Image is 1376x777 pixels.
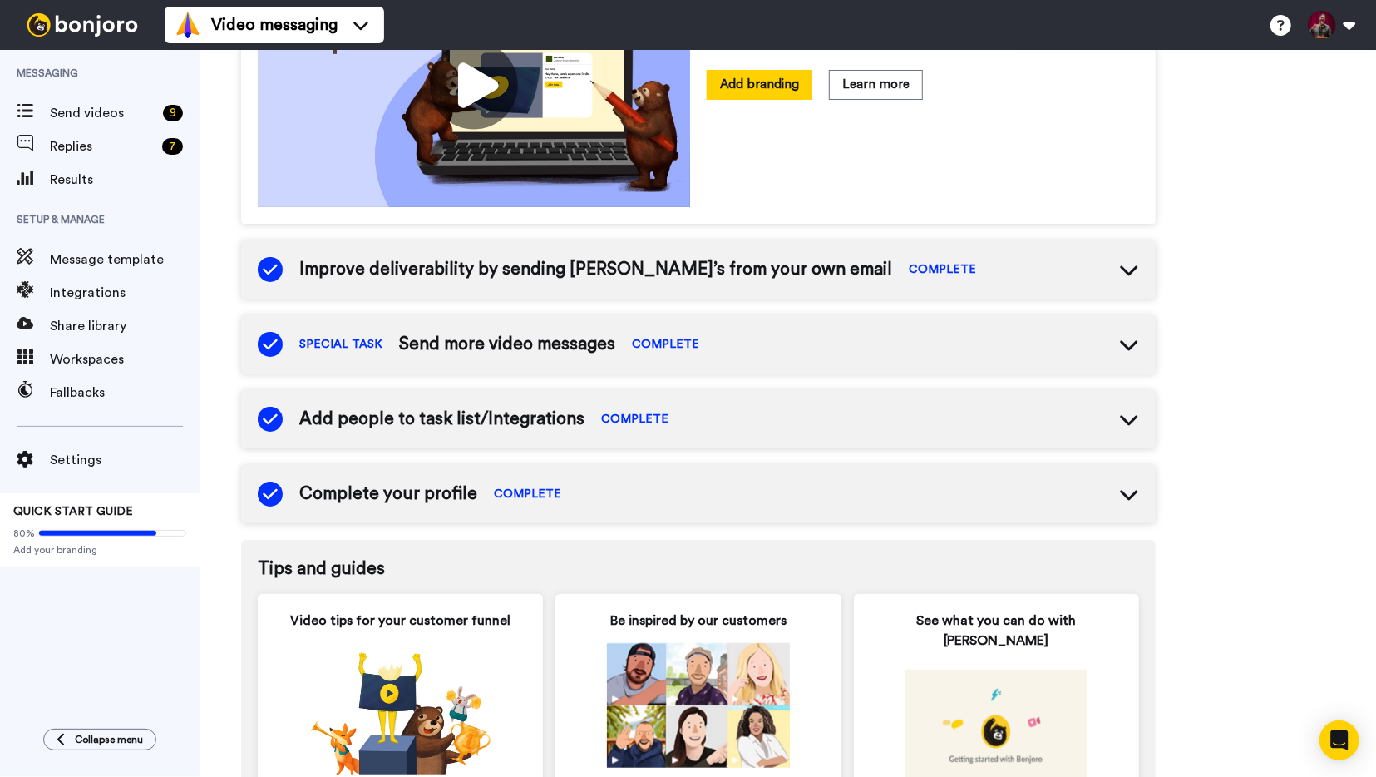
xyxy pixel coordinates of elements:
div: 7 [162,138,183,155]
span: Video messaging [211,13,338,37]
img: bj-logo-header-white.svg [20,13,145,37]
span: Fallbacks [50,383,200,403]
span: COMPLETE [909,261,976,278]
img: 0fdd4f07dd902e11a943b9ee6221a0e0.png [607,643,790,768]
span: Share library [50,316,200,336]
span: Collapse menu [75,733,143,746]
span: Add people to task list/Integrations [299,407,584,432]
div: 9 [163,105,183,121]
span: Replies [50,136,155,156]
span: Send videos [50,103,156,123]
span: Add your branding [13,543,186,557]
span: Workspaces [50,349,200,369]
button: Collapse menu [43,729,156,750]
span: SPECIAL TASK [299,336,382,353]
span: Send more video messages [399,332,615,357]
span: See what you can do with [PERSON_NAME] [870,611,1122,651]
div: Open Intercom Messenger [1319,720,1359,760]
img: 8725903760688d899ef9d3e32c052ff7.png [309,650,492,775]
span: Video tips for your customer funnel [290,611,510,631]
span: Tips and guides [258,557,1139,582]
span: Improve deliverability by sending [PERSON_NAME]’s from your own email [299,257,892,282]
button: Learn more [829,70,923,99]
span: Integrations [50,283,200,303]
span: Message template [50,250,200,270]
span: 80% [13,527,35,540]
span: Be inspired by our customers [610,611,787,631]
span: COMPLETE [494,486,561,502]
span: QUICK START GUIDE [13,506,133,517]
span: Settings [50,450,200,470]
span: COMPLETE [632,336,699,353]
img: vm-color.svg [175,12,201,38]
span: Results [50,170,200,190]
span: COMPLETE [601,411,668,428]
button: Add branding [707,70,812,99]
span: Complete your profile [299,482,477,507]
